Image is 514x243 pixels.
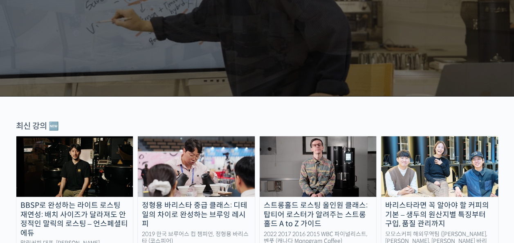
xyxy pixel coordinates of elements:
img: advanced-brewing_course-thumbnail.jpeg [138,136,255,197]
div: 정형용 바리스타 중급 클래스: 디테일의 차이로 완성하는 브루잉 레시피 [138,201,255,229]
div: 최신 강의 🆕 [16,121,498,132]
img: momos_course-thumbnail.jpg [381,136,498,197]
a: 대화 [54,175,105,196]
span: 설정 [126,187,136,194]
a: 설정 [105,175,157,196]
div: BBSP로 완성하는 라이트 로스팅 재연성: 배치 사이즈가 달라져도 안정적인 말릭의 로스팅 – 언스페셜티 에듀 [16,201,133,238]
span: 홈 [26,187,31,194]
span: 대화 [75,188,85,194]
img: malic-roasting-class_course-thumbnail.jpg [16,136,133,197]
div: 스트롱홀드 로스팅 올인원 클래스: 탑티어 로스터가 알려주는 스트롱홀드 A to Z 가이드 [260,201,377,229]
a: 홈 [2,175,54,196]
img: stronghold-roasting_course-thumbnail.jpg [260,136,377,197]
div: 바리스타라면 꼭 알아야 할 커피의 기본 – 생두의 원산지별 특징부터 구입, 품질 관리까지 [381,201,498,229]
